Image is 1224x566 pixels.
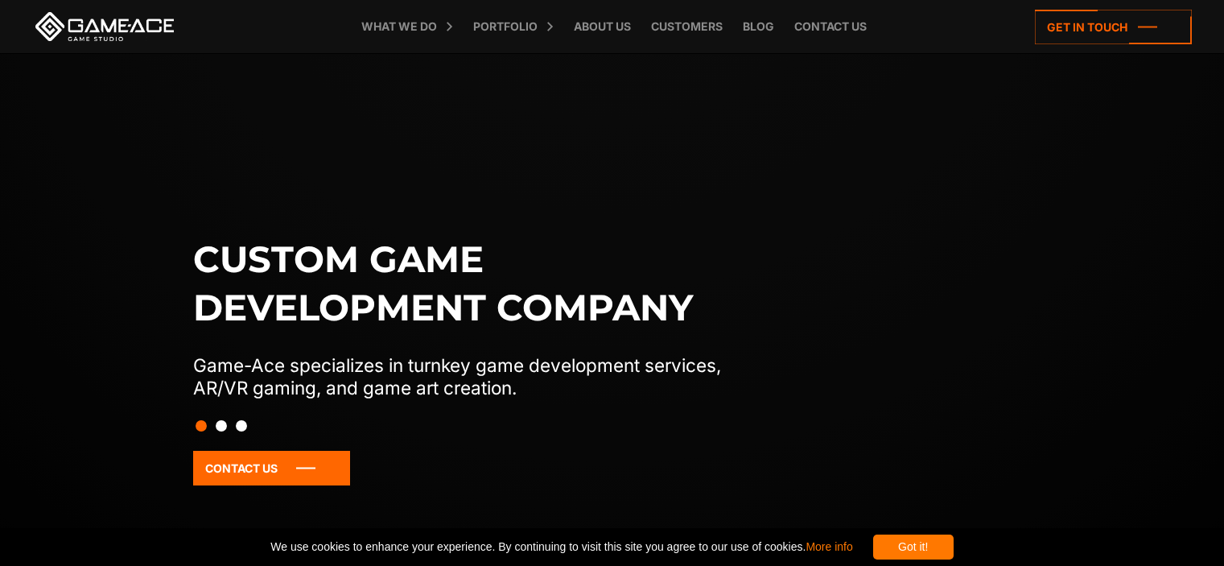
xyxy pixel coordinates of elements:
[236,412,247,440] button: Slide 3
[806,540,852,553] a: More info
[193,451,350,485] a: Contact Us
[1035,10,1192,44] a: Get in touch
[193,235,755,332] h1: Custom game development company
[193,354,755,399] p: Game-Ace specializes in turnkey game development services, AR/VR gaming, and game art creation.
[196,412,207,440] button: Slide 1
[216,412,227,440] button: Slide 2
[270,535,852,560] span: We use cookies to enhance your experience. By continuing to visit this site you agree to our use ...
[873,535,954,560] div: Got it!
